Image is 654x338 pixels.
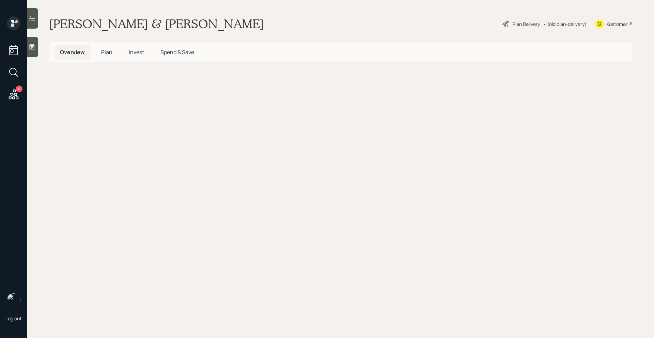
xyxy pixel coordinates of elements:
[60,48,85,56] span: Overview
[606,20,627,28] div: Kustomer
[129,48,144,56] span: Invest
[7,293,20,307] img: michael-russo-headshot.png
[5,315,22,322] div: Log out
[543,20,587,28] div: • (old plan-delivery)
[513,20,540,28] div: Plan Delivery
[101,48,112,56] span: Plan
[49,16,264,31] h1: [PERSON_NAME] & [PERSON_NAME]
[16,86,22,92] div: 6
[160,48,194,56] span: Spend & Save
